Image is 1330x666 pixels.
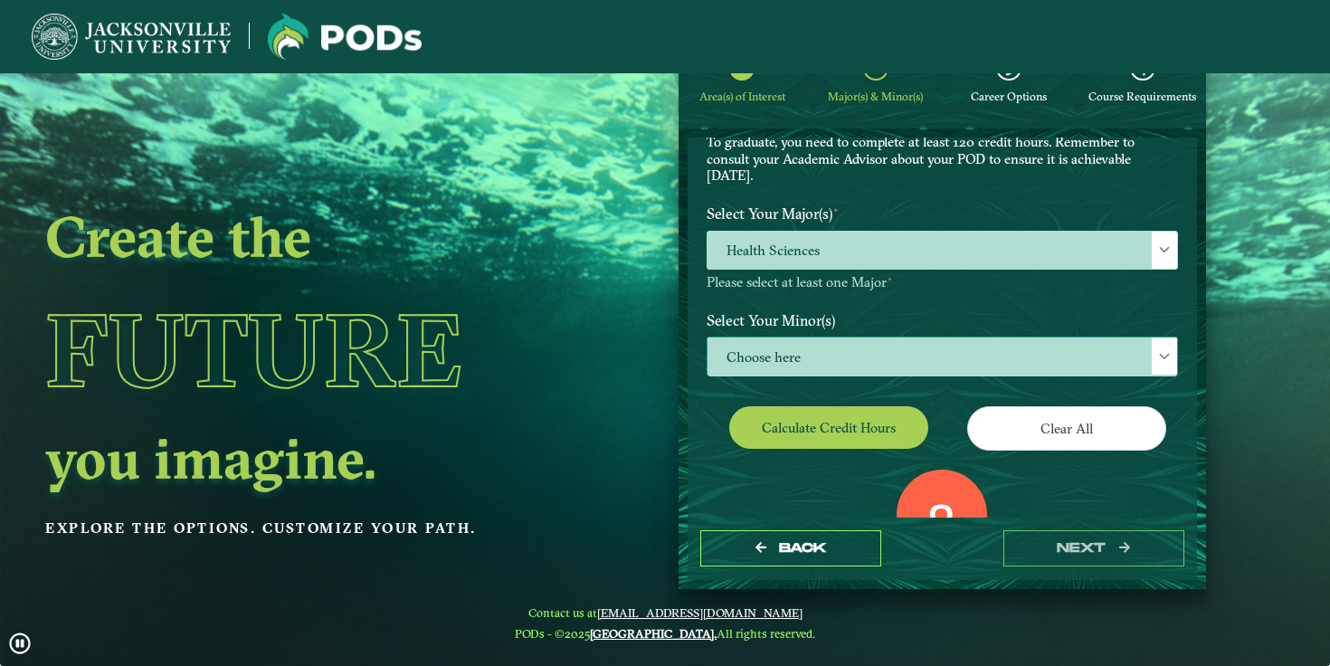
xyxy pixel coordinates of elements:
[971,90,1047,103] span: Career Options
[515,605,815,620] span: Contact us at
[708,338,1177,376] span: Choose here
[828,90,923,103] span: Major(s) & Minor(s)
[700,530,881,567] button: Back
[693,197,1192,231] label: Select Your Major(s)
[268,14,422,60] img: Jacksonville University logo
[1088,90,1196,103] span: Course Requirements
[45,515,554,542] p: Explore the options. Customize your path.
[708,232,1177,271] span: Health Sciences
[1003,530,1184,567] button: next
[32,14,231,60] img: Jacksonville University logo
[707,274,1178,291] p: Please select at least one Major
[597,605,803,620] a: [EMAIL_ADDRESS][DOMAIN_NAME]
[832,203,840,216] sup: ⋆
[779,540,827,556] span: Back
[45,211,554,262] h2: Create the
[699,90,785,103] span: Area(s) of Interest
[45,268,554,433] h1: Future
[729,406,928,449] button: Calculate credit hours
[967,406,1166,451] button: Clear All
[887,272,893,285] sup: ⋆
[929,499,954,534] label: 0
[45,433,554,483] h2: you imagine.
[693,304,1192,338] label: Select Your Minor(s)
[515,626,815,641] span: PODs - ©2025 All rights reserved.
[590,626,717,641] a: [GEOGRAPHIC_DATA].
